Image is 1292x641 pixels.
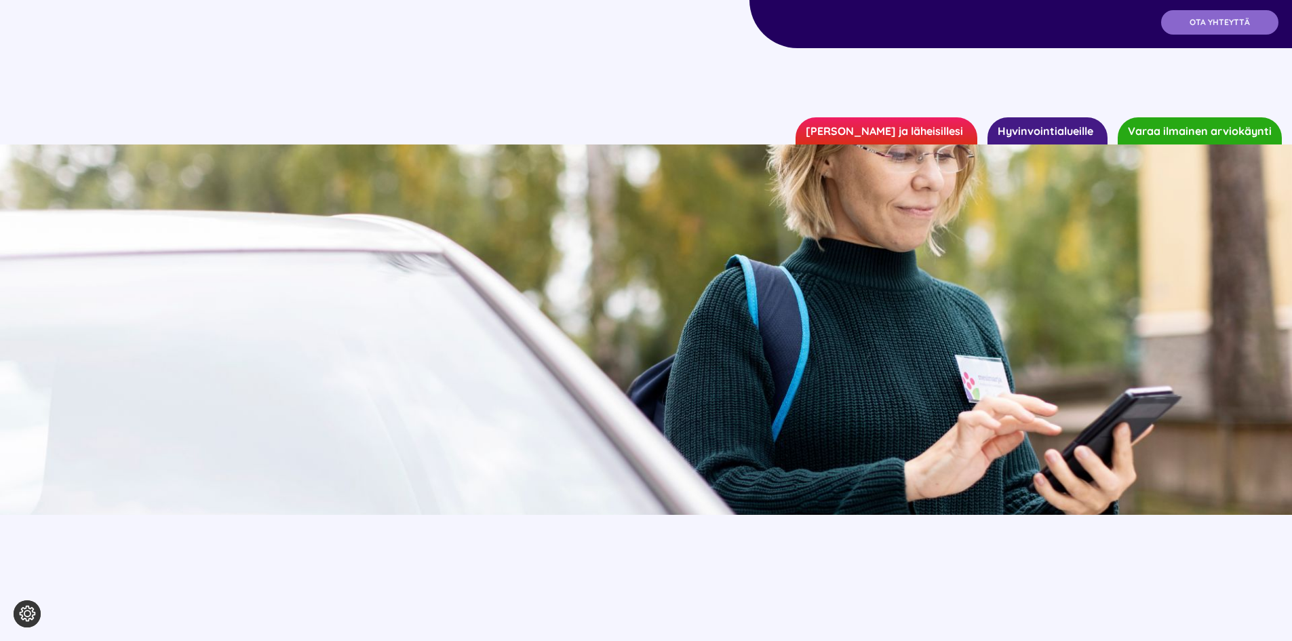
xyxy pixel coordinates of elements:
a: Varaa ilmainen arviokäynti [1118,117,1282,144]
span: OTA YHTEYTTÄ [1190,18,1250,27]
button: Evästeasetukset [14,600,41,627]
a: [PERSON_NAME] ja läheisillesi [796,117,977,144]
a: Hyvinvointialueille [987,117,1108,144]
a: OTA YHTEYTTÄ [1161,10,1278,35]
